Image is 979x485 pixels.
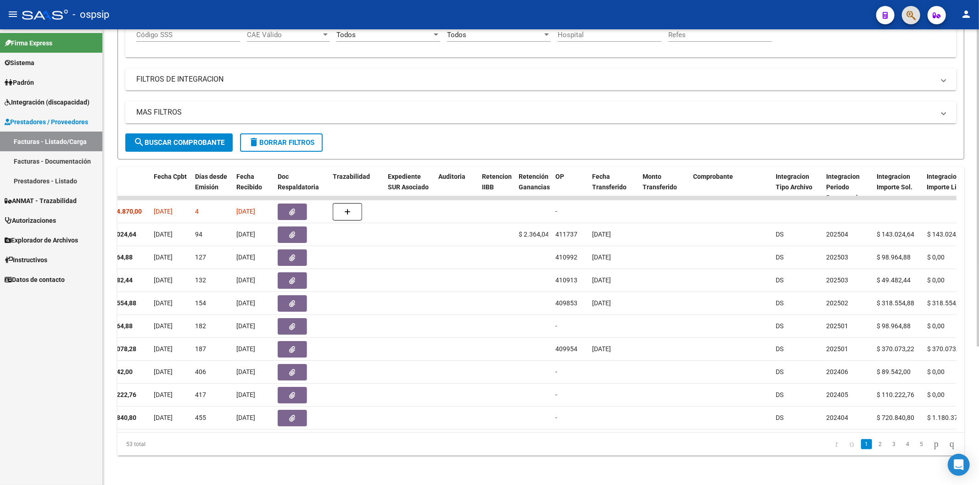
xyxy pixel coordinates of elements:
[877,345,914,353] span: $ 370.073,22
[948,454,970,476] div: Open Intercom Messenger
[195,231,202,238] span: 94
[240,133,323,152] button: Borrar Filtros
[336,31,356,39] span: Todos
[555,345,577,353] span: 409954
[887,436,901,452] li: page 3
[555,391,557,398] span: -
[519,173,550,191] span: Retención Ganancias
[861,439,872,449] a: 1
[877,322,911,330] span: $ 98.964,88
[5,235,78,245] span: Explorador de Archivos
[195,368,206,375] span: 406
[195,173,227,191] span: Días desde Emisión
[195,345,206,353] span: 187
[776,345,783,353] span: DS
[515,167,552,207] datatable-header-cell: Retención Ganancias
[877,276,911,284] span: $ 49.482,44
[776,414,783,421] span: DS
[961,9,972,20] mat-icon: person
[438,173,465,180] span: Auditoria
[248,138,314,147] span: Borrar Filtros
[154,231,173,238] span: [DATE]
[901,436,915,452] li: page 4
[592,254,611,261] span: [DATE]
[889,439,900,449] a: 3
[154,345,173,353] span: [DATE]
[134,138,224,147] span: Buscar Comprobante
[154,322,173,330] span: [DATE]
[236,322,255,330] span: [DATE]
[877,231,914,238] span: $ 143.024,64
[592,299,611,307] span: [DATE]
[99,208,142,215] strong: $ 4.694.870,00
[927,391,945,398] span: $ 0,00
[99,299,136,307] strong: $ 318.554,88
[831,439,843,449] a: go to first page
[236,276,255,284] span: [DATE]
[5,77,34,88] span: Padrón
[248,137,259,148] mat-icon: delete
[73,5,109,25] span: - ospsip
[877,368,911,375] span: $ 89.542,00
[195,322,206,330] span: 182
[915,436,929,452] li: page 5
[555,276,577,284] span: 410913
[99,345,136,353] strong: $ 370.078,28
[877,254,911,261] span: $ 98.964,88
[826,391,848,398] span: 202405
[99,231,136,238] strong: $ 143.024,64
[689,167,772,207] datatable-header-cell: Comprobante
[916,439,927,449] a: 5
[826,345,848,353] span: 202501
[447,31,466,39] span: Todos
[877,414,914,421] span: $ 720.840,80
[930,439,943,449] a: go to next page
[195,276,206,284] span: 132
[99,414,136,421] strong: $ 720.840,80
[693,173,733,180] span: Comprobante
[875,439,886,449] a: 2
[552,167,588,207] datatable-header-cell: OP
[236,414,255,421] span: [DATE]
[555,322,557,330] span: -
[927,345,965,353] span: $ 370.073,22
[154,299,173,307] span: [DATE]
[555,414,557,421] span: -
[877,391,914,398] span: $ 110.222,76
[125,68,957,90] mat-expansion-panel-header: FILTROS DE INTEGRACION
[195,299,206,307] span: 154
[195,208,199,215] span: 4
[776,368,783,375] span: DS
[873,436,887,452] li: page 2
[776,231,783,238] span: DS
[195,414,206,421] span: 455
[195,391,206,398] span: 417
[826,231,848,238] span: 202504
[236,208,255,215] span: [DATE]
[5,97,90,107] span: Integración (discapacidad)
[5,196,77,206] span: ANMAT - Trazabilidad
[845,439,858,449] a: go to previous page
[5,215,56,226] span: Autorizaciones
[927,414,970,421] span: $ 1.180.376,36
[154,391,173,398] span: [DATE]
[927,276,945,284] span: $ 0,00
[776,299,783,307] span: DS
[154,276,173,284] span: [DATE]
[927,254,945,261] span: $ 0,00
[274,167,329,207] datatable-header-cell: Doc Respaldatoria
[592,173,627,191] span: Fecha Transferido
[555,254,577,261] span: 410992
[945,439,958,449] a: go to last page
[329,167,384,207] datatable-header-cell: Trazabilidad
[555,299,577,307] span: 409853
[154,208,173,215] span: [DATE]
[826,322,848,330] span: 202501
[384,167,435,207] datatable-header-cell: Expediente SUR Asociado
[927,299,965,307] span: $ 318.554,88
[278,173,319,191] span: Doc Respaldatoria
[927,368,945,375] span: $ 0,00
[772,167,822,207] datatable-header-cell: Integracion Tipo Archivo
[5,117,88,127] span: Prestadores / Proveedores
[555,368,557,375] span: -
